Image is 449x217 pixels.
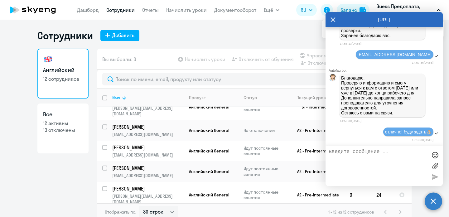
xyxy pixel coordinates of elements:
span: Английский General [189,104,229,110]
div: Статус [244,95,257,100]
a: Английский12 сотрудников [37,49,89,99]
p: Идут постоянные занятия [244,101,286,113]
td: A2 - Pre-Intermediate [287,182,345,208]
a: Документооборот [214,7,256,13]
h3: Английский [43,66,83,74]
p: [PERSON_NAME] [112,123,183,130]
button: Ещё [264,4,279,16]
h1: Сотрудники [37,29,93,42]
a: Начислить уроки [166,7,207,13]
span: Вы выбрали: 0 [102,55,136,63]
p: Идут постоянные занятия [244,166,286,177]
p: 12 сотрудников [43,75,83,82]
p: Идут постоянные занятия [244,189,286,200]
p: [EMAIL_ADDRESS][DOMAIN_NAME] [112,152,184,158]
span: Ещё [264,6,273,14]
td: A2 - Pre-Intermediate [287,161,345,182]
p: Guess Предоплата, Guess / Гэсс / [PERSON_NAME] [376,2,434,17]
button: Guess Предоплата, Guess / Гэсс / [PERSON_NAME] [373,2,444,17]
div: Текущий уровень [292,95,344,100]
div: Продукт [189,95,238,100]
a: Все12 активны13 отключены [37,104,89,153]
time: 14:57:36[DATE] [412,61,433,64]
td: 0 [345,182,371,208]
button: Балансbalance [337,4,369,16]
span: Английский General [189,169,229,174]
p: [PERSON_NAME] [112,165,183,171]
time: 14:59:30[DATE] [340,119,361,123]
span: RU [301,6,306,14]
p: [PERSON_NAME][EMAIL_ADDRESS][DOMAIN_NAME] [112,193,184,205]
p: [PERSON_NAME] [112,185,183,192]
div: Добавить [112,31,134,39]
label: Лимит 10 файлов [430,161,440,171]
span: 1 - 12 из 12 сотрудников [328,209,374,215]
a: [PERSON_NAME] [112,123,184,130]
p: [PERSON_NAME][EMAIL_ADDRESS][DOMAIN_NAME] [112,105,184,117]
div: Продукт [189,95,206,100]
span: [EMAIL_ADDRESS][DOMAIN_NAME] [358,52,432,57]
button: Добавить [100,30,139,41]
time: 15:13:38[DATE] [412,138,433,142]
span: Английский General [189,128,229,133]
h3: Все [43,110,83,118]
a: [PERSON_NAME] [112,144,184,151]
ul: Ещё [322,20,444,38]
div: Имя [112,95,120,100]
td: A2 - Pre-Intermediate [287,120,345,141]
img: bot avatar [329,74,337,83]
button: RU [296,4,317,16]
p: Идут постоянные занятия [244,145,286,157]
p: На отключении [244,128,286,133]
div: Баланс [340,6,357,14]
span: Английский General [189,148,229,154]
p: Благодарю. Проверяю информацию и смогу вернуться к вам с ответом [DATE] или уже в [DATE] до конца... [341,75,423,115]
a: [PERSON_NAME] [112,185,184,192]
a: [PERSON_NAME] [112,165,184,171]
time: 14:56:13[DATE] [340,42,361,45]
p: 13 отключены [43,127,83,133]
div: Autofaq bot [329,69,443,72]
td: B1 - Intermediate [287,94,345,120]
p: 12 активны [43,120,83,127]
span: Английский General [189,192,229,198]
p: Уточните, пожалуйста, почту или телефон сотрудника для корректной проверки. Заранее благодарю вас. [341,18,423,38]
p: [EMAIL_ADDRESS][DOMAIN_NAME] [112,132,184,137]
img: english [43,54,53,64]
a: Дашборд [77,7,99,13]
input: Поиск по имени, email, продукту или статусу [102,73,407,85]
span: отлично! буду ждать👌🏼 [385,129,432,134]
p: [PERSON_NAME] [112,144,183,151]
p: [EMAIL_ADDRESS][DOMAIN_NAME] [112,173,184,178]
td: A2 - Pre-Intermediate [287,141,345,161]
td: 24 [371,182,394,208]
a: Сотрудники [106,7,135,13]
img: balance [360,7,366,13]
span: Отображать по: [105,209,136,215]
a: Отчеты [142,7,159,13]
div: Текущий уровень [297,95,333,100]
div: Имя [112,95,184,100]
div: Статус [244,95,286,100]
